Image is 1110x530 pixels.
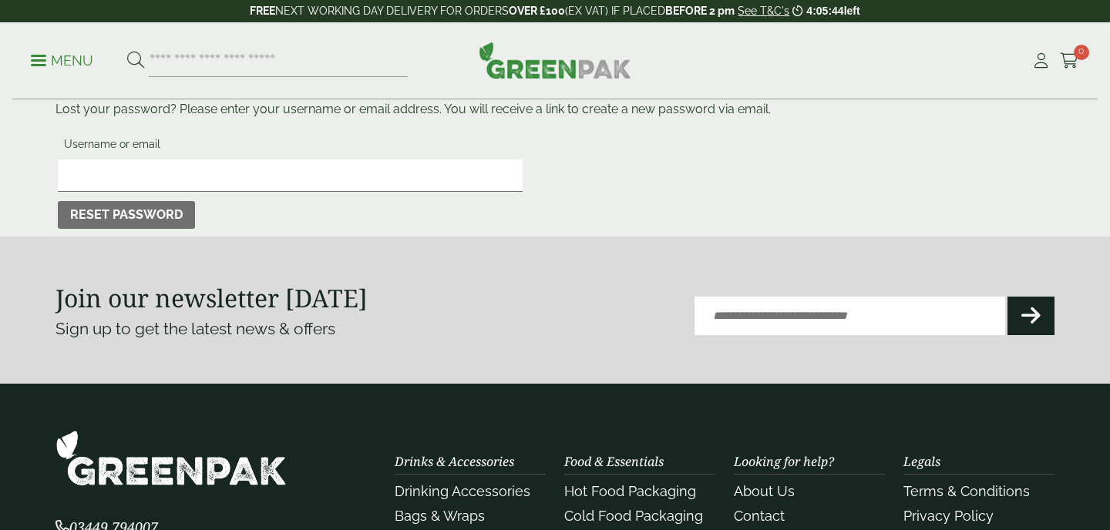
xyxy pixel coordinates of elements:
[734,508,785,524] a: Contact
[55,281,368,314] strong: Join our newsletter [DATE]
[55,317,505,341] p: Sign up to get the latest news & offers
[1060,49,1079,72] a: 0
[1031,53,1051,69] i: My Account
[903,483,1030,499] a: Terms & Conditions
[1074,45,1089,60] span: 0
[58,133,523,159] label: Username or email
[31,52,93,67] a: Menu
[58,201,195,229] button: Reset password
[479,42,631,79] img: GreenPak Supplies
[564,483,696,499] a: Hot Food Packaging
[250,5,275,17] strong: FREE
[738,5,789,17] a: See T&C's
[31,52,93,70] p: Menu
[665,5,735,17] strong: BEFORE 2 pm
[806,5,843,17] span: 4:05:44
[395,508,485,524] a: Bags & Wraps
[564,508,703,524] a: Cold Food Packaging
[844,5,860,17] span: left
[55,430,287,486] img: GreenPak Supplies
[395,483,530,499] a: Drinking Accessories
[734,483,795,499] a: About Us
[55,100,1054,119] p: Lost your password? Please enter your username or email address. You will receive a link to creat...
[509,5,565,17] strong: OVER £100
[903,508,994,524] a: Privacy Policy
[1060,53,1079,69] i: Cart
